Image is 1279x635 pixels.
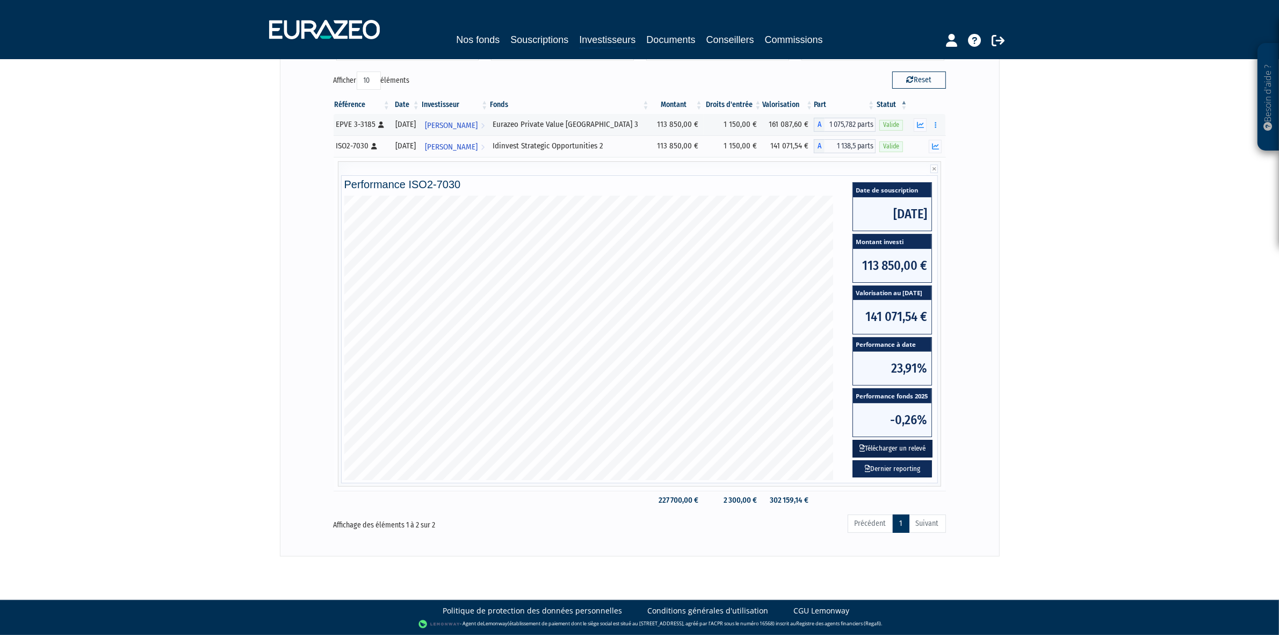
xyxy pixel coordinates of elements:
[395,140,417,152] div: [DATE]
[762,114,814,135] td: 161 087,60 €
[418,619,460,630] img: logo-lemonway.png
[853,300,931,333] span: 141 071,54 €
[443,605,623,616] a: Politique de protection des données personnelles
[704,96,763,114] th: Droits d'entrée: activer pour trier la colonne par ordre croissant
[647,32,696,47] a: Documents
[648,605,769,616] a: Conditions générales d'utilisation
[510,32,568,47] a: Souscriptions
[852,460,932,478] a: Dernier reporting
[489,96,650,114] th: Fonds: activer pour trier la colonne par ordre croissant
[425,116,478,135] span: [PERSON_NAME]
[814,139,825,153] span: A
[1262,49,1275,146] p: Besoin d'aide ?
[425,137,478,157] span: [PERSON_NAME]
[796,620,881,627] a: Registre des agents financiers (Regafi)
[651,135,704,157] td: 113 850,00 €
[762,96,814,114] th: Valorisation: activer pour trier la colonne par ordre croissant
[852,440,933,458] button: Télécharger un relevé
[876,96,908,114] th: Statut : activer pour trier la colonne par ordre d&eacute;croissant
[762,135,814,157] td: 141 071,54 €
[893,515,909,533] a: 1
[334,96,392,114] th: Référence : activer pour trier la colonne par ordre croissant
[879,120,903,130] span: Valide
[765,32,823,47] a: Commissions
[269,20,380,39] img: 1732889491-logotype_eurazeo_blanc_rvb.png
[421,135,489,157] a: [PERSON_NAME]
[334,72,410,90] label: Afficher éléments
[379,122,385,128] i: [Français] Personne physique
[704,491,763,510] td: 2 300,00 €
[395,119,417,130] div: [DATE]
[814,139,876,153] div: A - Idinvest Strategic Opportunities 2
[814,96,876,114] th: Part: activer pour trier la colonne par ordre croissant
[372,143,378,149] i: [Français] Personne physique
[336,140,388,152] div: ISO2-7030
[704,135,763,157] td: 1 150,00 €
[853,389,931,403] span: Performance fonds 2025
[825,139,876,153] span: 1 138,5 parts
[421,96,489,114] th: Investisseur: activer pour trier la colonne par ordre croissant
[651,96,704,114] th: Montant: activer pour trier la colonne par ordre croissant
[814,118,876,132] div: A - Eurazeo Private Value Europe 3
[493,119,646,130] div: Eurazeo Private Value [GEOGRAPHIC_DATA] 3
[794,605,850,616] a: CGU Lemonway
[481,137,485,157] i: Voir l'investisseur
[579,32,635,49] a: Investisseurs
[704,114,763,135] td: 1 150,00 €
[825,118,876,132] span: 1 075,782 parts
[853,183,931,197] span: Date de souscription
[344,179,935,190] h4: Performance ISO2-7030
[651,491,704,510] td: 227 700,00 €
[336,119,388,130] div: EPVE 3-3185
[853,338,931,352] span: Performance à date
[762,491,814,510] td: 302 159,14 €
[421,114,489,135] a: [PERSON_NAME]
[879,141,903,152] span: Valide
[456,32,500,47] a: Nos fonds
[483,620,508,627] a: Lemonway
[853,197,931,231] span: [DATE]
[853,403,931,437] span: -0,26%
[651,114,704,135] td: 113 850,00 €
[892,72,946,89] button: Reset
[11,619,1268,630] div: - Agent de (établissement de paiement dont le siège social est situé au [STREET_ADDRESS], agréé p...
[391,96,421,114] th: Date: activer pour trier la colonne par ordre croissant
[334,513,580,531] div: Affichage des éléments 1 à 2 sur 2
[853,352,931,385] span: 23,91%
[853,234,931,249] span: Montant investi
[493,140,646,152] div: Idinvest Strategic Opportunities 2
[814,118,825,132] span: A
[853,249,931,282] span: 113 850,00 €
[481,116,485,135] i: Voir l'investisseur
[357,72,381,90] select: Afficheréléments
[853,286,931,301] span: Valorisation au [DATE]
[706,32,754,47] a: Conseillers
